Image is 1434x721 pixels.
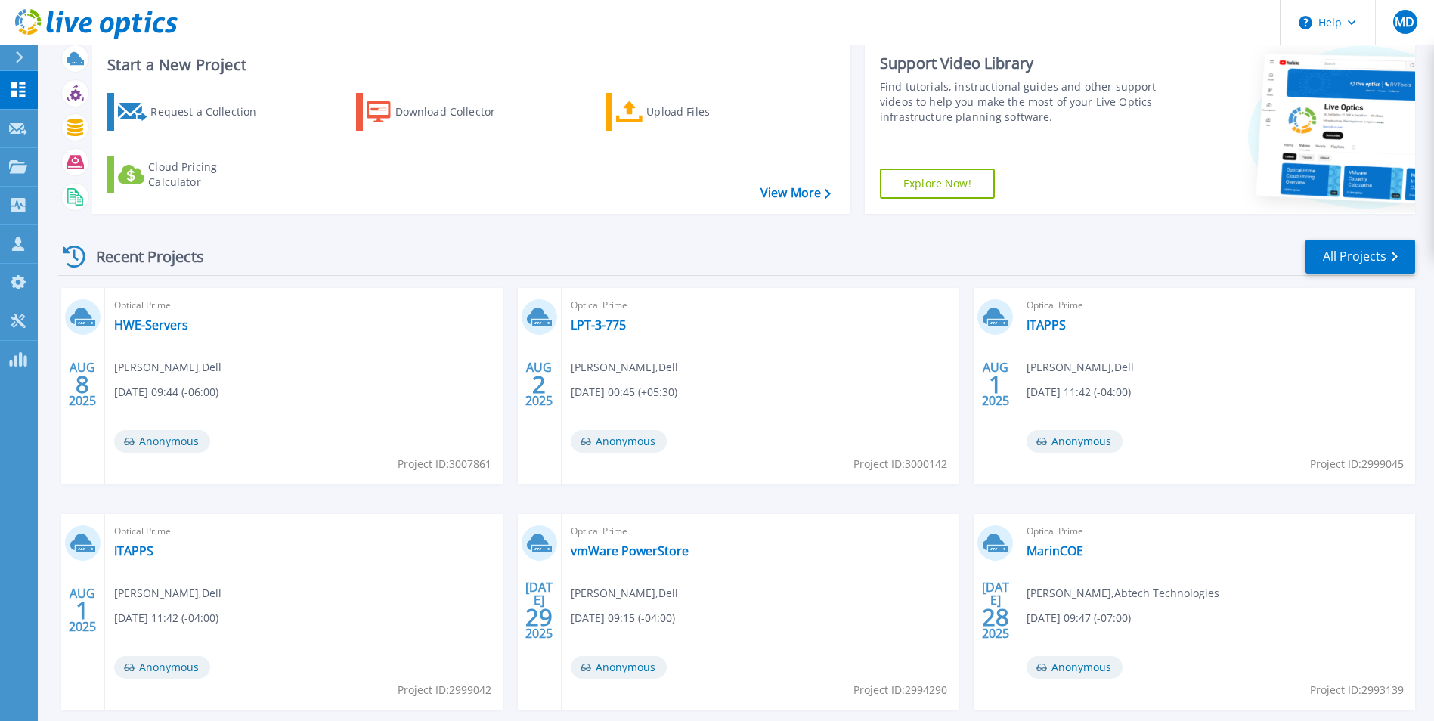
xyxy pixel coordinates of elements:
[1027,317,1066,333] a: ITAPPS
[68,583,97,638] div: AUG 2025
[398,682,491,698] span: Project ID: 2999042
[646,97,767,127] div: Upload Files
[1027,610,1131,627] span: [DATE] 09:47 (-07:00)
[571,610,675,627] span: [DATE] 09:15 (-04:00)
[1027,359,1134,376] span: [PERSON_NAME] , Dell
[148,159,269,190] div: Cloud Pricing Calculator
[114,297,494,314] span: Optical Prime
[1027,543,1083,559] a: MarinCOE
[571,317,626,333] a: LPT-3-775
[1027,656,1123,679] span: Anonymous
[571,384,677,401] span: [DATE] 00:45 (+05:30)
[76,604,89,617] span: 1
[571,543,689,559] a: vmWare PowerStore
[114,523,494,540] span: Optical Prime
[1027,297,1406,314] span: Optical Prime
[880,79,1160,125] div: Find tutorials, instructional guides and other support videos to help you make the most of your L...
[395,97,516,127] div: Download Collector
[76,378,89,391] span: 8
[853,456,947,472] span: Project ID: 3000142
[525,357,553,412] div: AUG 2025
[1027,523,1406,540] span: Optical Prime
[1310,682,1404,698] span: Project ID: 2993139
[571,297,950,314] span: Optical Prime
[114,317,188,333] a: HWE-Servers
[107,57,830,73] h3: Start a New Project
[982,611,1009,624] span: 28
[114,610,218,627] span: [DATE] 11:42 (-04:00)
[571,656,667,679] span: Anonymous
[150,97,271,127] div: Request a Collection
[981,357,1010,412] div: AUG 2025
[114,384,218,401] span: [DATE] 09:44 (-06:00)
[114,585,221,602] span: [PERSON_NAME] , Dell
[981,583,1010,638] div: [DATE] 2025
[107,156,276,193] a: Cloud Pricing Calculator
[989,378,1002,391] span: 1
[880,169,995,199] a: Explore Now!
[114,359,221,376] span: [PERSON_NAME] , Dell
[1027,585,1219,602] span: [PERSON_NAME] , Abtech Technologies
[1027,430,1123,453] span: Anonymous
[114,543,153,559] a: ITAPPS
[606,93,774,131] a: Upload Files
[58,238,225,275] div: Recent Projects
[114,656,210,679] span: Anonymous
[1310,456,1404,472] span: Project ID: 2999045
[760,186,831,200] a: View More
[1395,16,1414,28] span: MD
[525,611,553,624] span: 29
[532,378,546,391] span: 2
[356,93,525,131] a: Download Collector
[571,430,667,453] span: Anonymous
[880,54,1160,73] div: Support Video Library
[1305,240,1415,274] a: All Projects
[571,523,950,540] span: Optical Prime
[398,456,491,472] span: Project ID: 3007861
[114,430,210,453] span: Anonymous
[1027,384,1131,401] span: [DATE] 11:42 (-04:00)
[571,359,678,376] span: [PERSON_NAME] , Dell
[107,93,276,131] a: Request a Collection
[853,682,947,698] span: Project ID: 2994290
[68,357,97,412] div: AUG 2025
[525,583,553,638] div: [DATE] 2025
[571,585,678,602] span: [PERSON_NAME] , Dell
